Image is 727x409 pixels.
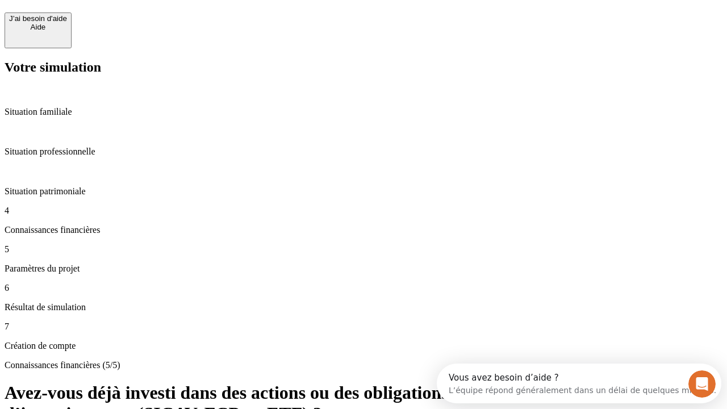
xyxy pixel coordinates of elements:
div: L’équipe répond généralement dans un délai de quelques minutes. [12,19,279,31]
p: 6 [5,283,722,293]
div: Vous avez besoin d’aide ? [12,10,279,19]
div: J’ai besoin d'aide [9,14,67,23]
p: Paramètres du projet [5,264,722,274]
div: Ouvrir le Messenger Intercom [5,5,313,36]
p: Création de compte [5,341,722,351]
p: Situation familiale [5,107,722,117]
p: Connaissances financières (5/5) [5,360,722,370]
iframe: Intercom live chat [688,370,716,398]
p: 5 [5,244,722,254]
p: Résultat de simulation [5,302,722,312]
p: Connaissances financières [5,225,722,235]
p: Situation professionnelle [5,147,722,157]
div: Aide [9,23,67,31]
button: J’ai besoin d'aideAide [5,12,72,48]
h2: Votre simulation [5,60,722,75]
p: Situation patrimoniale [5,186,722,197]
p: 4 [5,206,722,216]
iframe: Intercom live chat discovery launcher [437,364,721,403]
p: 7 [5,322,722,332]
